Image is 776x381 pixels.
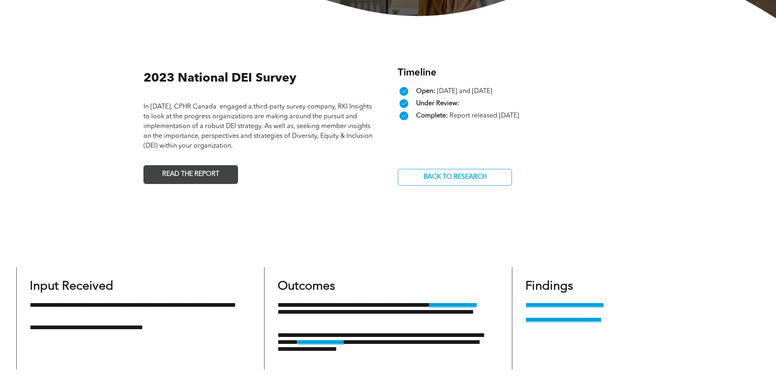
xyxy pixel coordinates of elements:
[278,280,335,292] span: Outcomes
[398,68,436,78] span: Timeline
[525,280,573,292] span: Findings
[159,166,222,182] span: READ THE REPORT
[421,169,489,185] span: BACK TO RESEARCH
[398,169,512,186] a: BACK TO RESEARCH
[143,72,296,84] span: 2023 National DEI Survey
[143,165,238,184] a: READ THE REPORT
[416,100,459,107] span: Under Review:
[416,113,448,119] span: Complete:
[450,113,519,119] span: Report released [DATE]
[143,104,373,149] span: In [DATE], CPHR Canada engaged a third-party survey company, RKI Insights to look at the progress...
[437,88,492,95] span: [DATE] and [DATE]
[416,88,435,95] span: Open:
[30,280,113,292] span: Input Received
